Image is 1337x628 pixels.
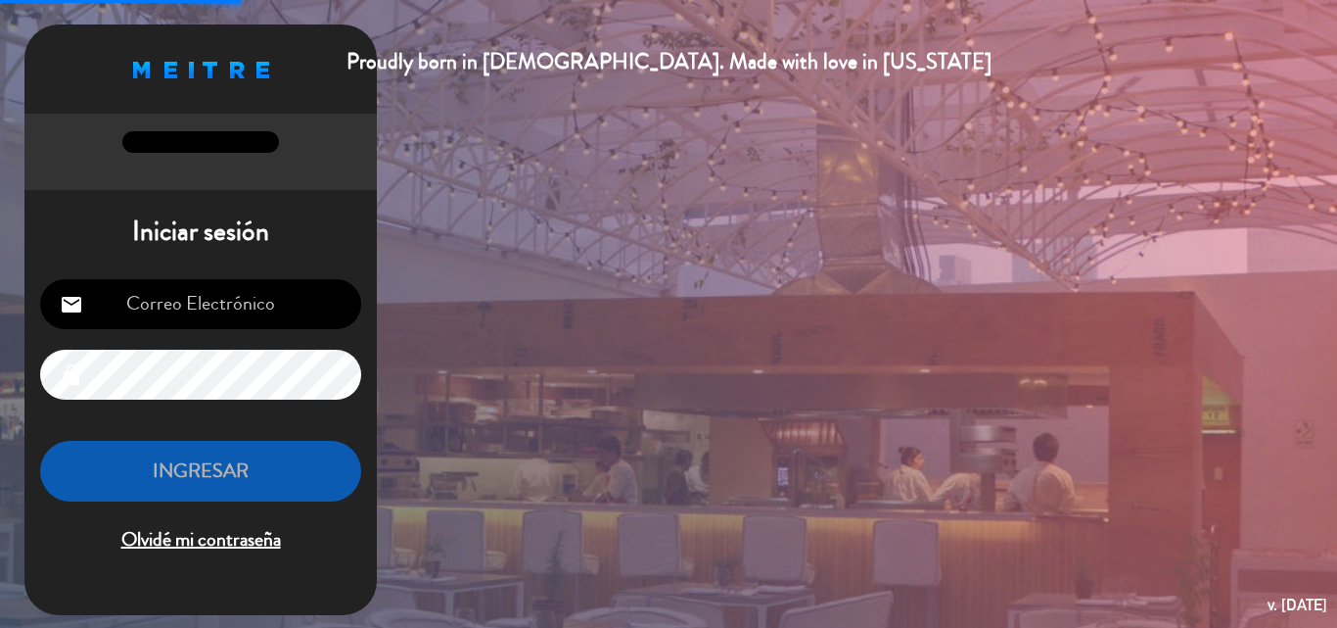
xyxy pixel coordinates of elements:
button: INGRESAR [40,441,361,503]
i: lock [60,363,83,387]
div: v. [DATE] [1268,592,1327,618]
h1: Iniciar sesión [24,216,377,249]
span: Olvidé mi contraseña [40,524,361,556]
i: email [60,293,83,316]
input: Correo Electrónico [40,279,361,329]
